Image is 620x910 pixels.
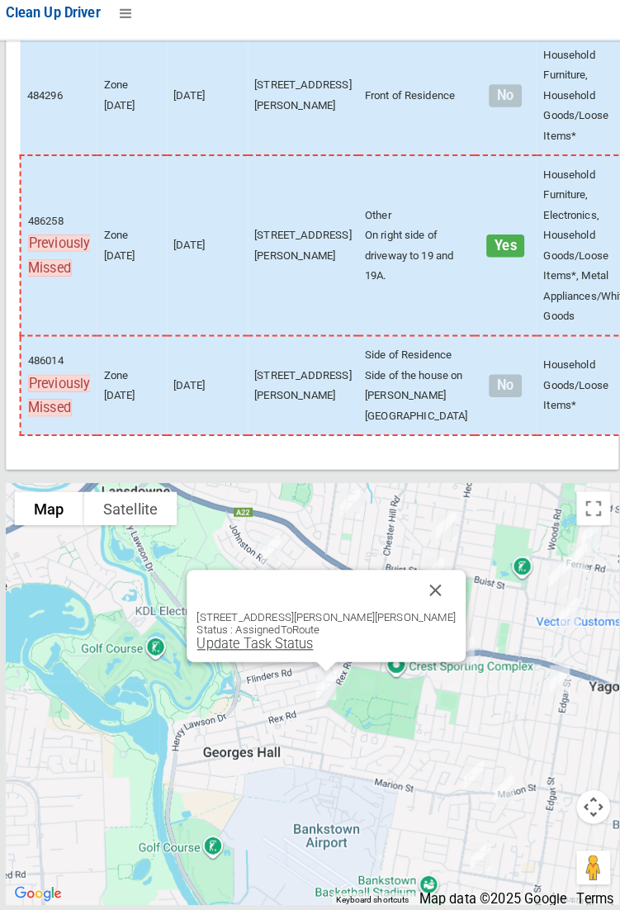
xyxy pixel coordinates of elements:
img: Google [14,879,69,900]
td: Zone [DATE] [99,343,168,440]
div: 13 Tucker Street, BASS HILL NSW 2197<br>Status : AssignedToRoute<br><a href="/driver/booking/4858... [443,631,476,672]
td: [DATE] [168,343,247,440]
div: 82 Rex Road, GEORGES HALL NSW 2198<br>Status : AssignedToRoute<br><a href="/driver/booking/478103... [307,665,340,706]
div: 44 Mc Crossin Avenue, BIRRONG NSW 2143<br>Status : AssignedToRoute<br><a href="/driver/booking/47... [566,515,599,557]
td: [STREET_ADDRESS][PERSON_NAME] [247,343,355,440]
button: Show satellite imagery [86,495,177,528]
div: 3 Amber Place, BASS HILL NSW 2197<br>Status : Collected<br><a href="/driver/booking/480561/comple... [253,532,286,573]
button: Toggle fullscreen view [569,495,602,528]
td: [STREET_ADDRESS][PERSON_NAME] [247,50,355,167]
td: [DATE] [168,166,247,343]
a: Update Task Status [196,637,310,652]
h4: Normal sized [476,101,523,115]
span: Clean Up Driver [10,18,102,34]
div: 24a Trebartha Street, BASS HILL NSW 2197<br>Status : AssignedToRoute<br><a href="/driver/booking/... [413,554,446,595]
div: 42 Robertson Road, CHESTER HILL NSW 2162<br>Status : AssignedToRoute<br><a href="/driver/booking/... [424,509,457,550]
h4: Oversized [476,248,523,262]
h4: Normal sized [476,385,523,399]
span: Previously Missed [31,244,92,286]
a: Terms (opens in new tab) [569,886,605,902]
td: 486258 [24,166,99,343]
td: Front of Residence [355,50,469,167]
td: [DATE] [168,50,247,167]
a: Clean Up Driver [10,14,102,39]
a: Click to see this area on Google Maps [14,879,69,900]
span: No [483,381,515,403]
div: 42 Allison Avenue, CONDELL PARK NSW 2200<br>Status : AssignedToRoute<br><a href="/driver/booking/... [481,766,514,808]
span: Yes [480,244,518,266]
span: Previously Missed [31,381,92,423]
div: 39 Angus Crescent, YAGOONA NSW 2199<br>Status : AssignedToRoute<br><a href="/driver/booking/48392... [545,593,578,634]
button: Show street map [18,495,86,528]
span: Map data ©2025 Google [414,886,559,902]
button: Drag Pegman onto the map to open Street View [569,847,602,880]
span: No [483,97,515,119]
div: 354 Marion Street, CONDELL PARK NSW 2200<br>Status : AssignedToRoute<br><a href="/driver/booking/... [452,753,485,794]
td: 484296 [24,50,99,167]
div: [STREET_ADDRESS][PERSON_NAME][PERSON_NAME] Status : AssignedToRoute [196,612,450,652]
td: [STREET_ADDRESS][PERSON_NAME] [247,166,355,343]
button: Keyboard shortcuts [334,889,405,901]
button: Close [410,572,450,612]
td: Other On right side of driveway to 19 and 19A. [355,166,469,343]
td: Zone [DATE] [99,166,168,343]
div: 47 Townsend Street, CONDELL PARK NSW 2200<br>Status : AssignedToRoute<br><a href="/driver/booking... [458,832,491,874]
button: Map camera controls [569,788,602,821]
td: 486014 [24,343,99,440]
td: Side of Residence Side of the house on [PERSON_NAME][GEOGRAPHIC_DATA] [355,343,469,440]
td: Zone [DATE] [99,50,168,167]
div: 32 The Avenue, YAGOONA NSW 2199<br>Status : AssignedToRoute<br><a href="/driver/booking/489789/co... [536,659,569,700]
div: 166 Gascoigne Road, YAGOONA NSW 2199<br>Status : AssignedToRoute<br><a href="/driver/booking/4838... [553,539,586,581]
div: 211 Woods Road, YAGOONA NSW 2199<br>Status : AssignedToRoute<br><a href="/driver/booking/476148/c... [534,557,567,598]
div: 44 Kawana Street, BASS HILL NSW 2197<br>Status : AssignedToRoute<br><a href="/driver/booking/4839... [330,486,363,528]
